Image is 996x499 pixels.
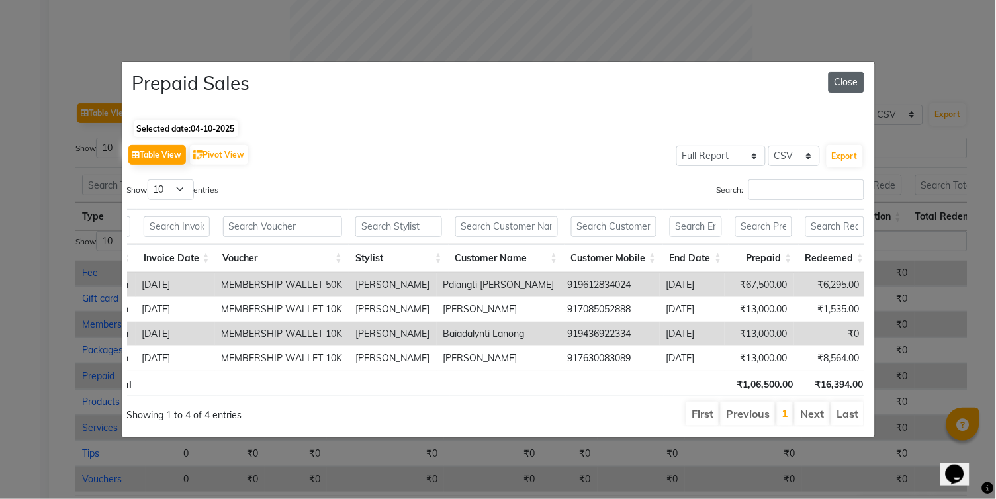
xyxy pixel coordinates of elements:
td: [DATE] [660,273,725,297]
input: Search Invoice Date [144,216,210,237]
td: [DATE] [136,297,215,322]
td: 917085052888 [561,297,660,322]
input: Search End Date [670,216,722,237]
button: Close [829,72,864,93]
td: [DATE] [136,273,215,297]
td: ₹1,535.00 [794,297,866,322]
td: [PERSON_NAME] [349,322,437,346]
a: 1 [782,406,788,420]
th: Stylist: activate to sort column ascending [349,244,449,273]
th: Prepaid: activate to sort column ascending [729,244,799,273]
td: Baiadalynti Lanong [437,322,561,346]
td: [DATE] [660,297,725,322]
button: Table View [128,145,186,165]
button: Pivot View [190,145,248,165]
label: Show entries [127,179,219,200]
th: ₹16,394.00 [799,371,870,396]
th: Customer Mobile: activate to sort column ascending [565,244,663,273]
td: [DATE] [660,322,725,346]
td: Pdiangti [PERSON_NAME] [437,273,561,297]
th: End Date: activate to sort column ascending [663,244,729,273]
div: Showing 1 to 4 of 4 entries [127,400,423,422]
td: 919612834024 [561,273,660,297]
img: pivot.png [193,150,203,160]
select: Showentries [148,179,194,200]
td: 917630083089 [561,346,660,371]
td: MEMBERSHIP WALLET 10K [215,322,349,346]
input: Search Redeemed [805,216,864,237]
input: Search Stylist [355,216,442,237]
th: Invoice Date: activate to sort column ascending [137,244,216,273]
button: Export [827,145,863,167]
td: ₹13,000.00 [725,322,794,346]
td: [DATE] [660,346,725,371]
td: ₹13,000.00 [725,346,794,371]
iframe: chat widget [940,446,983,486]
td: ₹13,000.00 [725,297,794,322]
td: [PERSON_NAME] [349,297,437,322]
td: [PERSON_NAME] [349,273,437,297]
td: [PERSON_NAME] [349,346,437,371]
td: ₹6,295.00 [794,273,866,297]
td: [DATE] [136,346,215,371]
td: MEMBERSHIP WALLET 10K [215,346,349,371]
td: MEMBERSHIP WALLET 10K [215,297,349,322]
th: Voucher: activate to sort column ascending [216,244,349,273]
td: [PERSON_NAME] [437,297,561,322]
span: Selected date: [134,120,238,137]
th: ₹1,06,500.00 [729,371,799,396]
td: MEMBERSHIP WALLET 50K [215,273,349,297]
td: [PERSON_NAME] [437,346,561,371]
input: Search Prepaid [735,216,792,237]
td: ₹8,564.00 [794,346,866,371]
input: Search: [748,179,864,200]
th: Redeemed: activate to sort column ascending [799,244,871,273]
label: Search: [717,179,864,200]
input: Search Customer Mobile [571,216,656,237]
td: [DATE] [136,322,215,346]
h3: Prepaid Sales [132,72,250,95]
span: 04-10-2025 [191,124,235,134]
input: Search Voucher [223,216,342,237]
td: 919436922334 [561,322,660,346]
th: Customer Name: activate to sort column ascending [449,244,565,273]
td: ₹67,500.00 [725,273,794,297]
td: ₹0 [794,322,866,346]
input: Search Customer Name [455,216,558,237]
